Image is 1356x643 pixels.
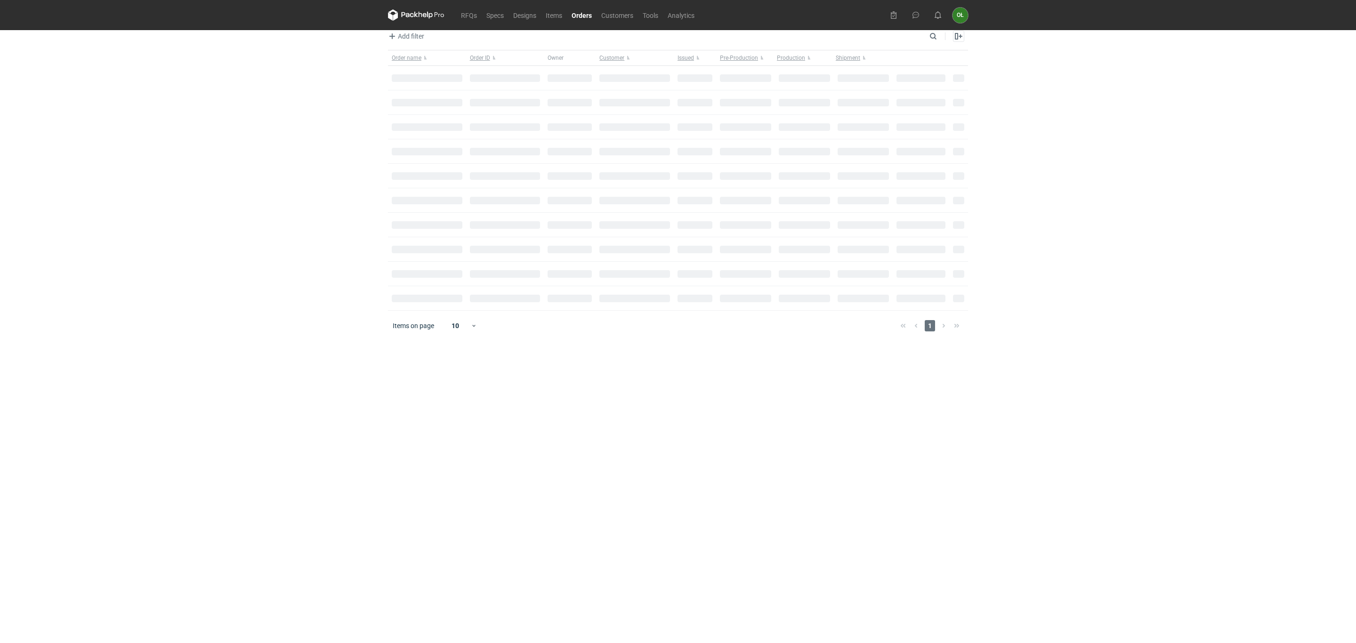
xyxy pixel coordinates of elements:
[541,9,567,21] a: Items
[599,54,624,62] span: Customer
[674,50,716,65] button: Issued
[482,9,508,21] a: Specs
[466,50,544,65] button: Order ID
[392,54,421,62] span: Order name
[678,54,694,62] span: Issued
[836,54,860,62] span: Shipment
[508,9,541,21] a: Designs
[388,50,466,65] button: Order name
[387,31,424,42] span: Add filter
[663,9,699,21] a: Analytics
[567,9,597,21] a: Orders
[456,9,482,21] a: RFQs
[596,50,674,65] button: Customer
[928,31,958,42] input: Search
[952,8,968,23] div: Olga Łopatowicz
[952,8,968,23] button: OŁ
[775,50,834,65] button: Production
[386,31,425,42] button: Add filter
[393,321,434,330] span: Items on page
[548,54,564,62] span: Owner
[925,320,935,331] span: 1
[470,54,490,62] span: Order ID
[638,9,663,21] a: Tools
[720,54,758,62] span: Pre-Production
[440,319,471,332] div: 10
[834,50,893,65] button: Shipment
[716,50,775,65] button: Pre-Production
[777,54,805,62] span: Production
[388,9,444,21] svg: Packhelp Pro
[597,9,638,21] a: Customers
